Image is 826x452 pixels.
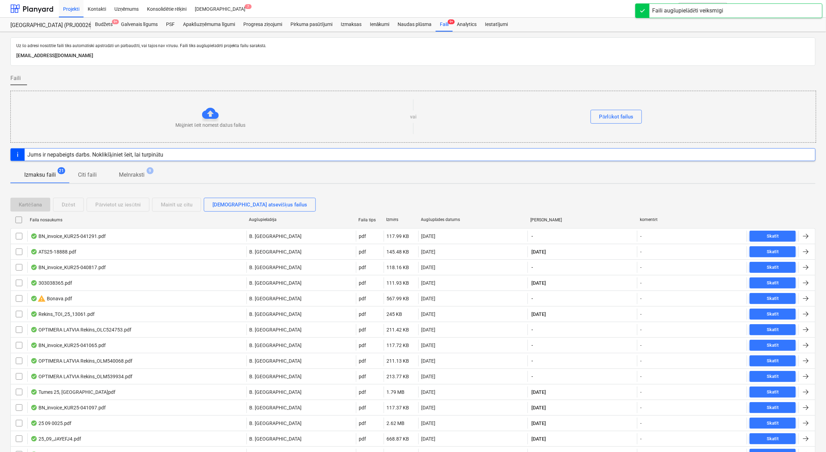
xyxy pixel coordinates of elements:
[640,311,642,317] div: -
[387,436,409,442] div: 668.87 KB
[91,18,117,32] a: Budžets9+
[750,324,796,335] button: Skatīt
[421,343,436,348] div: [DATE]
[640,420,642,426] div: -
[117,18,162,32] a: Galvenais līgums
[531,342,534,349] span: -
[31,280,72,286] div: 303038365.pdf
[147,167,154,174] span: 9
[421,436,436,442] div: [DATE]
[16,52,810,60] p: [EMAIL_ADDRESS][DOMAIN_NAME]
[31,265,37,270] div: OCR pabeigts
[750,277,796,289] button: Skatīt
[640,343,642,348] div: -
[767,388,779,396] div: Skatīt
[31,436,37,442] div: OCR pabeigts
[750,340,796,351] button: Skatīt
[359,265,366,270] div: pdf
[767,419,779,427] div: Skatīt
[10,74,21,82] span: Faili
[750,293,796,304] button: Skatīt
[448,19,455,24] span: 9+
[531,373,534,380] span: -
[112,19,119,24] span: 9+
[250,233,302,240] p: B. [GEOGRAPHIC_DATA]
[421,280,436,286] div: [DATE]
[31,374,132,379] div: OPTIMERA LATVIA Rekins_OLM539934.pdf
[250,389,302,396] p: B. [GEOGRAPHIC_DATA]
[31,233,37,239] div: OCR pabeigts
[37,294,46,303] span: warning
[31,265,106,270] div: BN_invoice_KUR25-040817.pdf
[387,389,405,395] div: 1.79 MB
[387,233,409,239] div: 117.99 KB
[767,310,779,318] div: Skatīt
[531,295,534,302] span: -
[767,342,779,349] div: Skatīt
[599,112,634,121] div: Pārlūkot failus
[204,198,316,212] button: [DEMOGRAPHIC_DATA] atsevišķus failus
[337,18,366,32] a: Izmaksas
[421,405,436,410] div: [DATE]
[531,280,547,286] span: [DATE]
[286,18,337,32] a: Pirkuma pasūtījumi
[250,264,302,271] p: B. [GEOGRAPHIC_DATA]
[387,265,409,270] div: 118.16 KB
[31,249,76,255] div: ATS25-18888.pdf
[387,358,409,364] div: 211.13 KB
[359,280,366,286] div: pdf
[421,389,436,395] div: [DATE]
[119,171,145,179] p: Melnraksti
[16,43,810,49] p: Uz šo adresi nosūtītie faili tiks automātiski apstrādāti un pārbaudīti, vai tajos nav vīrusu. Fai...
[250,404,302,411] p: B. [GEOGRAPHIC_DATA]
[239,18,286,32] div: Progresa ziņojumi
[31,405,106,410] div: BN_invoice_KUR25-041097.pdf
[421,311,436,317] div: [DATE]
[640,233,642,239] div: -
[359,420,366,426] div: pdf
[750,246,796,257] button: Skatīt
[750,231,796,242] button: Skatīt
[481,18,512,32] a: Iestatījumi
[31,294,72,303] div: Bonava.pdf
[31,327,37,333] div: OCR pabeigts
[640,374,642,379] div: -
[750,402,796,413] button: Skatīt
[531,326,534,333] span: -
[640,358,642,364] div: -
[359,343,366,348] div: pdf
[453,18,481,32] a: Analytics
[750,262,796,273] button: Skatīt
[386,217,416,222] div: Izmērs
[387,327,409,333] div: 211.42 KB
[250,373,302,380] p: B. [GEOGRAPHIC_DATA]
[359,405,366,410] div: pdf
[91,18,117,32] div: Budžets
[421,233,436,239] div: [DATE]
[359,296,366,301] div: pdf
[421,265,436,270] div: [DATE]
[531,420,547,427] span: [DATE]
[767,373,779,381] div: Skatīt
[31,280,37,286] div: OCR pabeigts
[640,436,642,442] div: -
[31,420,71,426] div: 25 09 0025.pdf
[387,296,409,301] div: 567.99 KB
[791,419,826,452] div: Chat Widget
[31,374,37,379] div: OCR pabeigts
[421,327,436,333] div: [DATE]
[750,433,796,444] button: Skatīt
[387,420,405,426] div: 2.62 MB
[767,435,779,443] div: Skatīt
[10,22,82,29] div: [GEOGRAPHIC_DATA] (PRJ0002627, K-1 un K-2(2.kārta) 2601960
[421,217,525,222] div: Augšuplādes datums
[359,327,366,333] div: pdf
[436,18,453,32] a: Faili9+
[250,326,302,333] p: B. [GEOGRAPHIC_DATA]
[359,218,381,222] div: Faila tips
[640,217,744,222] div: komentēt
